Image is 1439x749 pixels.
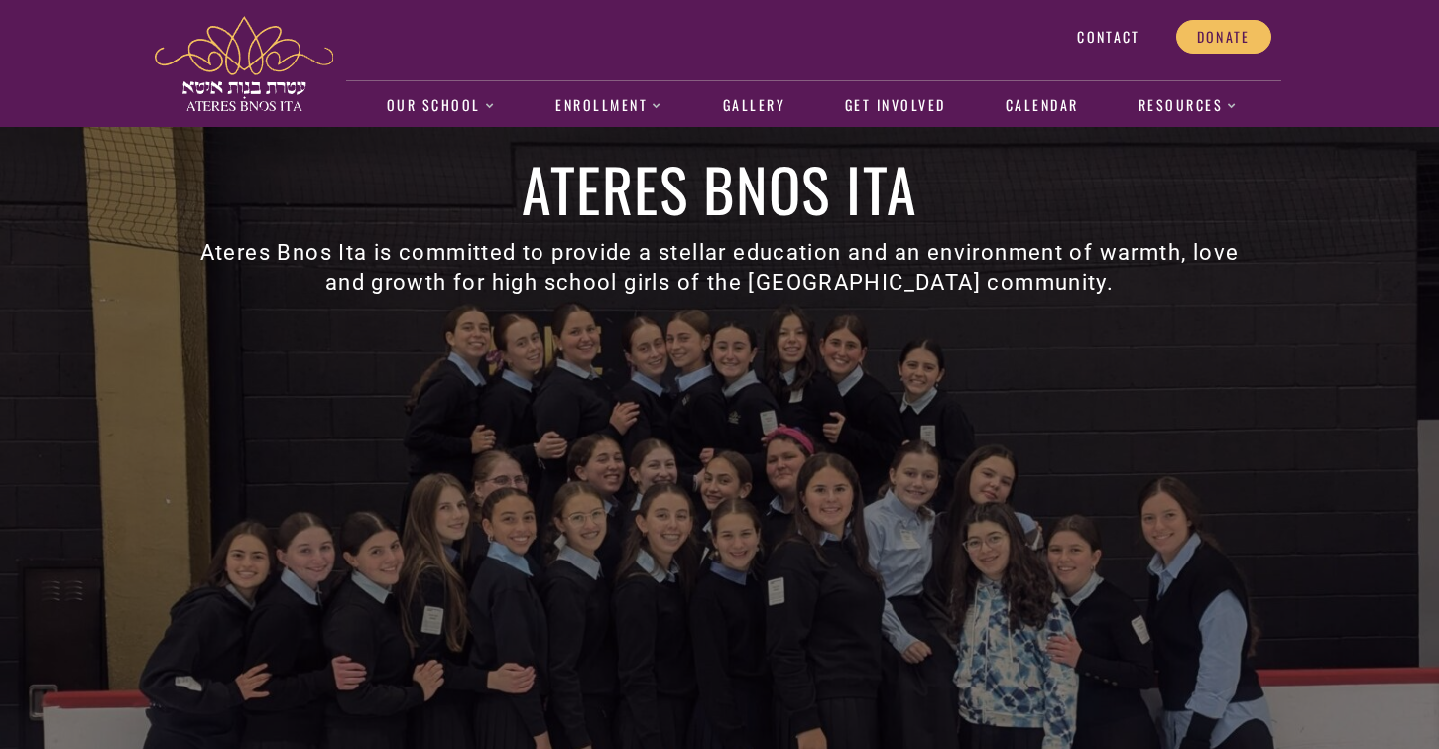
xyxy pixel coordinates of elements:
[155,16,333,111] img: ateres
[1077,28,1139,46] span: Contact
[376,83,506,129] a: Our School
[545,83,673,129] a: Enrollment
[1128,83,1249,129] a: Resources
[712,83,795,129] a: Gallery
[1176,20,1271,54] a: Donate
[834,83,956,129] a: Get Involved
[1056,20,1160,54] a: Contact
[1197,28,1251,46] span: Donate
[186,159,1254,218] h1: Ateres Bnos Ita
[995,83,1089,129] a: Calendar
[186,238,1254,298] h3: Ateres Bnos Ita is committed to provide a stellar education and an environment of warmth, love an...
